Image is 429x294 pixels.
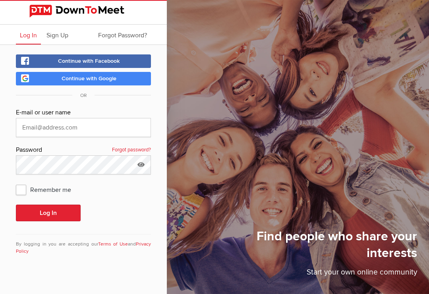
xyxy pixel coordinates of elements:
[16,54,151,68] a: Continue with Facebook
[112,145,151,155] a: Forgot password?
[62,75,116,82] span: Continue with Google
[16,25,41,44] a: Log In
[98,31,147,39] span: Forgot Password?
[98,241,128,247] a: Terms of Use
[58,58,120,64] span: Continue with Facebook
[16,205,81,221] button: Log In
[16,118,151,137] input: Email@address.com
[207,267,417,282] p: Start your own online community
[207,228,417,267] h1: Find people who share your interests
[16,234,151,255] div: By logging in you are accepting our and
[16,182,79,197] span: Remember me
[43,25,72,44] a: Sign Up
[29,5,137,17] img: DownToMeet
[16,145,151,155] div: Password
[20,31,37,39] span: Log In
[72,93,95,99] span: OR
[46,31,68,39] span: Sign Up
[16,108,151,118] div: E-mail or user name
[16,72,151,85] a: Continue with Google
[94,25,151,44] a: Forgot Password?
